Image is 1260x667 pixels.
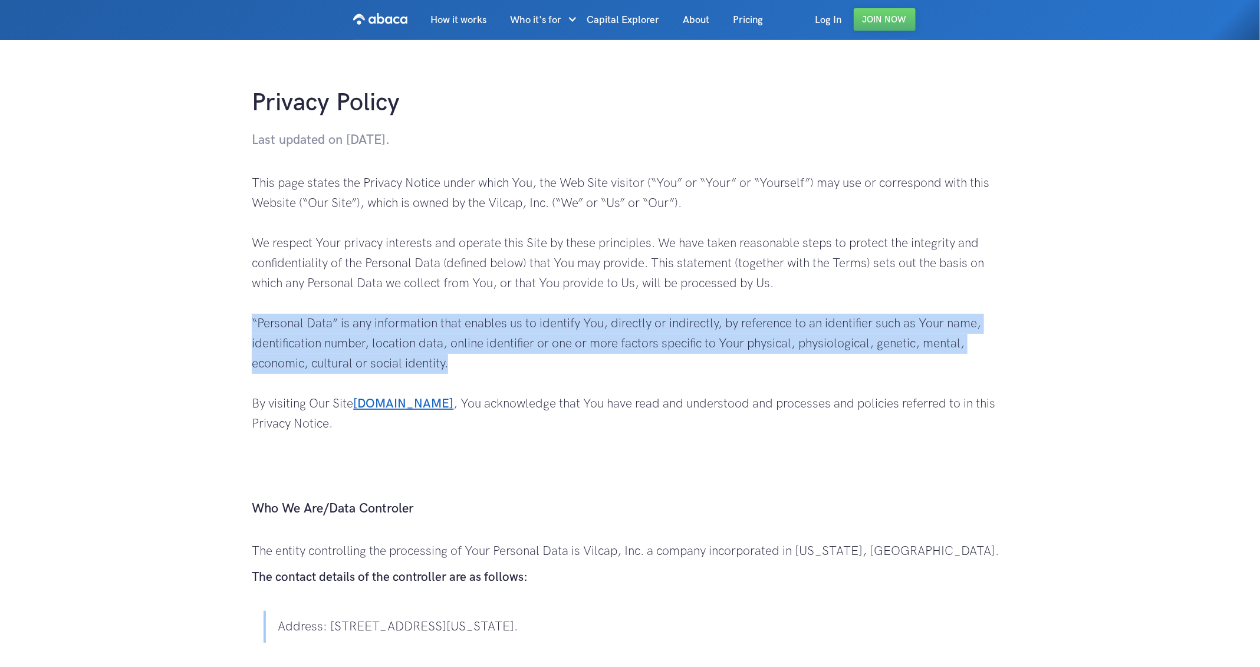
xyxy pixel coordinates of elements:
[353,9,407,28] img: Abaca logo
[252,173,1008,494] p: This page states the Privacy Notice under which You, the Web Site visitor (“You” or “Your” or “Yo...
[252,87,1008,119] h1: Privacy Policy
[252,131,1008,150] h4: Last updated on [DATE].
[252,567,1008,587] p: The contact details of the controller are as follows:
[252,500,1008,518] h3: Who We Are/Data Controler
[353,396,453,411] a: [DOMAIN_NAME]
[252,541,1008,561] p: The entity controlling the processing of Your Personal Data is Vilcap, Inc. a company incorporate...
[854,8,916,31] a: Join Now
[264,611,1008,643] p: Address: [STREET_ADDRESS][US_STATE].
